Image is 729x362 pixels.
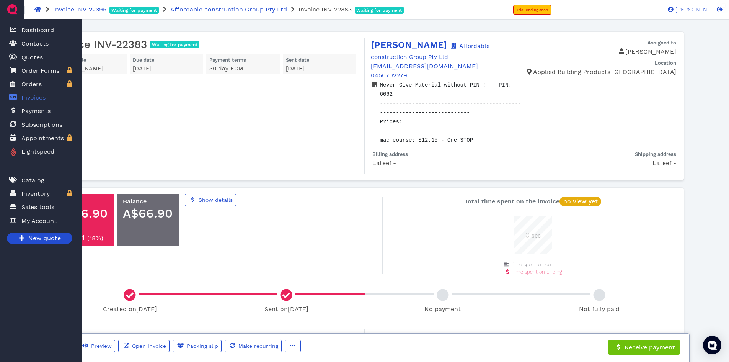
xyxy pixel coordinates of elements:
[371,72,407,79] a: 0450702279
[21,39,49,48] span: Contacts
[6,130,72,146] a: Appointments
[517,8,548,12] span: Trial ending soon
[635,151,676,157] span: Shipping address
[6,3,18,15] img: QuoteM_icon_flat.png
[197,197,233,203] span: Show details
[674,7,712,13] span: [PERSON_NAME]
[647,40,676,46] span: Assigned to
[530,159,676,168] div: Lateef -
[371,39,447,50] a: [PERSON_NAME]
[173,340,222,352] button: Packing slip
[524,47,676,56] p: [PERSON_NAME]
[380,82,522,143] pre: Never Give Material without PIN!! PIN: 6062 -----------------------------------------------------...
[6,117,72,133] a: Subscriptions
[21,176,44,185] span: Catalog
[123,198,147,205] span: Balance
[27,234,61,243] span: New quote
[608,340,680,355] button: Receive payment
[286,57,309,63] span: Sent date
[209,57,246,63] span: Payment terms
[371,62,478,70] a: [EMAIL_ADDRESS][DOMAIN_NAME]
[56,64,124,73] div: [PERSON_NAME]
[133,57,154,63] span: Due date
[6,63,72,79] a: Order Forms
[288,305,308,313] span: [DATE]
[513,5,551,15] a: Trial ending soon
[21,203,54,212] span: Sales tools
[152,43,197,47] span: Waiting for payment
[53,6,159,13] a: Invoice INV-22395Waiting for payment
[136,305,157,313] span: [DATE]
[21,189,50,198] span: Inventory
[131,343,166,349] span: Open invoice
[53,38,147,51] span: Invoice INV-22383
[6,90,72,105] a: Invoices
[225,340,282,352] button: Make recurring
[21,26,54,35] span: Dashboard
[6,49,72,65] a: Quotes
[6,213,72,229] a: My Account
[10,147,17,157] img: lightspeed_flame_logo.png
[6,22,72,38] a: Dashboard
[356,8,402,13] span: Waiting for payment
[133,65,152,72] span: [DATE]
[118,340,170,352] a: Open invoice
[372,159,524,168] div: Lateef -
[170,6,287,13] a: Affordable construction Group Pty Ltd
[7,144,72,159] a: Lightspeed
[123,206,173,221] span: A$66.90
[21,93,46,102] span: Invoices
[6,186,72,201] a: Inventory
[7,233,72,244] a: New quote
[510,262,563,267] span: Time spent on content
[21,66,59,75] span: Order Forms
[524,67,676,77] p: Applied Building Products [GEOGRAPHIC_DATA]
[90,234,101,242] span: 18%
[21,106,51,116] span: Payments
[372,151,408,157] span: Billing address
[186,343,218,349] span: Packing slip
[512,269,562,275] span: Time spent on pricing
[87,234,103,242] small: ( )
[111,8,157,13] span: Waiting for payment
[11,54,13,58] tspan: $
[53,6,106,13] span: Invoice INV-22395
[6,172,72,188] a: Catalog
[6,103,72,119] a: Payments
[18,147,54,156] span: Lightspeed
[286,65,305,72] span: [DATE]
[655,60,676,66] span: Location
[209,64,277,73] div: 30 day EOM
[264,305,308,313] span: Sent on
[103,305,157,313] span: Created on
[77,340,115,352] button: Preview
[6,199,72,215] a: Sales tools
[237,343,278,349] span: Make recurring
[371,43,490,61] a: Affordable construction Group Pty Ltd
[465,198,601,205] span: Total time spent on the invoice
[298,6,352,13] span: Invoice INV-22383
[90,343,112,349] span: Preview
[6,36,72,51] a: Contacts
[703,336,721,354] div: Open Intercom Messenger
[185,194,236,206] a: Show details
[58,206,108,221] span: A$66.90
[579,305,620,313] span: Not fully paid
[623,344,675,351] span: Receive payment
[664,6,712,13] a: [PERSON_NAME]
[563,198,598,205] span: no view yet
[6,76,72,92] a: Orders
[21,120,62,129] span: Subscriptions
[424,305,461,313] span: No payment
[21,53,43,62] span: Quotes
[21,134,64,143] span: Appointments
[21,216,57,226] span: My Account
[21,80,42,89] span: Orders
